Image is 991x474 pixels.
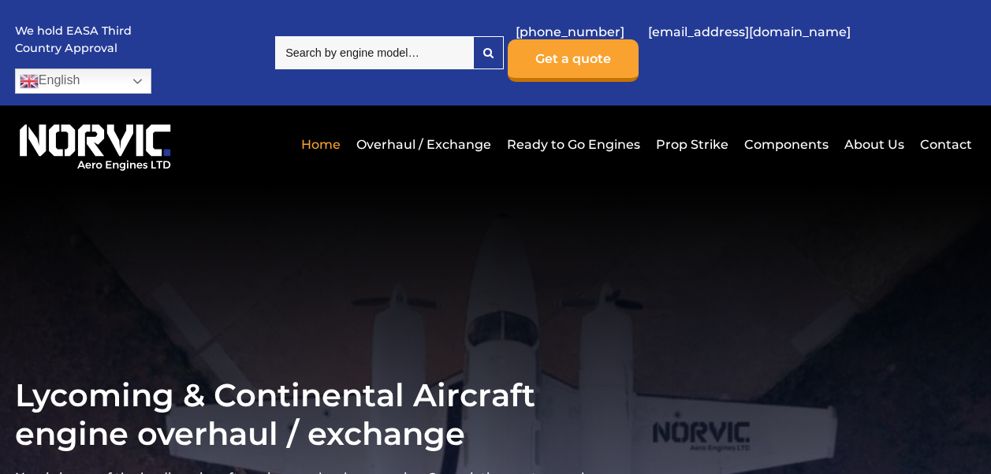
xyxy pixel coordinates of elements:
[640,13,859,51] a: [EMAIL_ADDRESS][DOMAIN_NAME]
[20,72,39,91] img: en
[503,125,644,164] a: Ready to Go Engines
[740,125,833,164] a: Components
[652,125,732,164] a: Prop Strike
[916,125,972,164] a: Contact
[15,117,175,172] img: Norvic Aero Engines logo
[352,125,495,164] a: Overhaul / Exchange
[15,23,133,57] p: We hold EASA Third Country Approval
[297,125,345,164] a: Home
[275,36,473,69] input: Search by engine model…
[15,376,640,453] h1: Lycoming & Continental Aircraft engine overhaul / exchange
[15,69,151,94] a: English
[508,13,632,51] a: [PHONE_NUMBER]
[840,125,908,164] a: About Us
[508,39,639,82] a: Get a quote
